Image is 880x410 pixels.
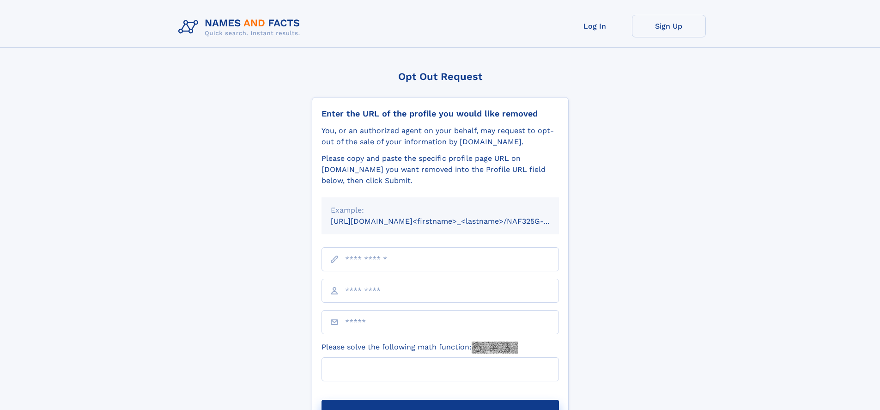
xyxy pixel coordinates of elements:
[322,342,518,354] label: Please solve the following math function:
[322,153,559,186] div: Please copy and paste the specific profile page URL on [DOMAIN_NAME] you want removed into the Pr...
[322,109,559,119] div: Enter the URL of the profile you would like removed
[175,15,308,40] img: Logo Names and Facts
[558,15,632,37] a: Log In
[331,217,577,226] small: [URL][DOMAIN_NAME]<firstname>_<lastname>/NAF325G-xxxxxxxx
[312,71,569,82] div: Opt Out Request
[331,205,550,216] div: Example:
[322,125,559,147] div: You, or an authorized agent on your behalf, may request to opt-out of the sale of your informatio...
[632,15,706,37] a: Sign Up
